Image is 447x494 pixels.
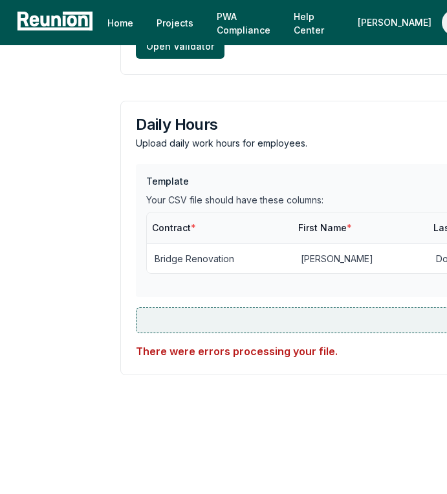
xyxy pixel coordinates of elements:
[136,117,307,132] h3: Daily Hours
[293,243,428,273] td: [PERSON_NAME]
[206,10,281,36] a: PWA Compliance
[152,222,196,233] span: Contract
[358,10,437,36] div: [PERSON_NAME]
[298,222,352,233] span: First Name
[136,33,224,59] button: Open Validator
[283,10,334,36] a: Help Center
[97,10,144,36] a: Home
[147,243,293,273] td: Bridge Renovation
[146,10,204,36] a: Projects
[136,136,307,150] p: Upload daily work hours for employees.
